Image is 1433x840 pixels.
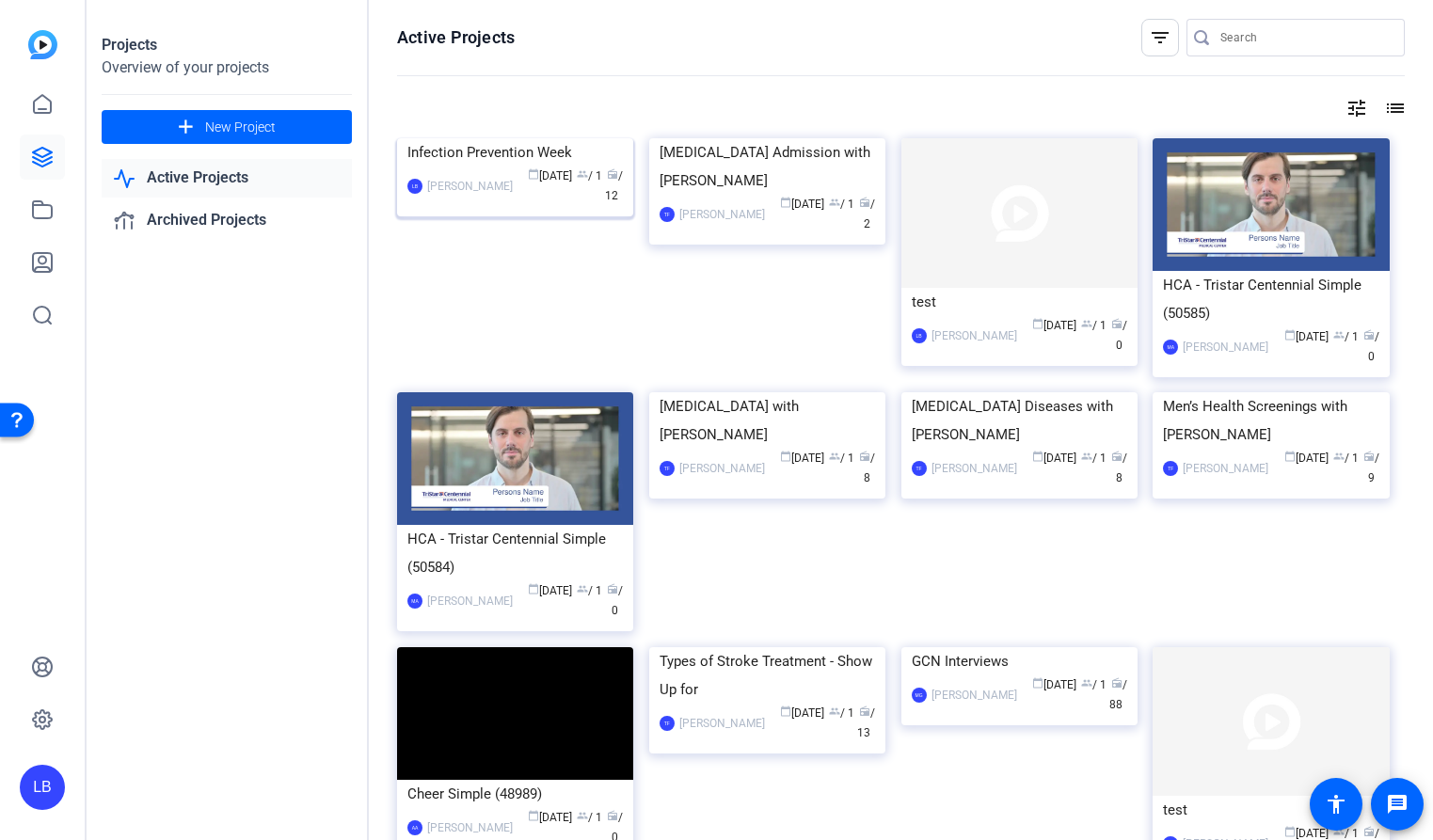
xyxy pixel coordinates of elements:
div: [PERSON_NAME] [427,592,513,610]
input: Search [1220,26,1390,49]
span: calendar_today [1284,826,1296,837]
span: calendar_today [1032,318,1043,329]
span: group [1081,318,1092,329]
h1: Active Projects [397,26,515,49]
span: radio [607,583,618,594]
div: LB [912,328,927,343]
span: / 1 [1333,827,1359,840]
span: / 0 [607,584,623,617]
span: / 1 [577,169,602,182]
span: radio [607,168,618,180]
span: group [577,168,588,180]
div: test [912,288,1127,316]
span: / 8 [1111,452,1127,484]
span: / 1 [577,584,602,597]
span: [DATE] [528,169,572,182]
div: [PERSON_NAME] [1183,459,1268,478]
div: Overview of your projects [102,56,352,79]
span: [DATE] [780,452,824,465]
span: radio [859,197,870,208]
span: group [829,197,840,208]
span: / 8 [859,452,875,484]
span: / 13 [857,706,875,739]
span: / 0 [1111,319,1127,352]
span: radio [1363,329,1375,341]
span: radio [1111,677,1123,689]
div: Types of Stroke Treatment - Show Up for [660,647,875,704]
span: [DATE] [528,811,572,824]
span: [DATE] [1032,319,1076,332]
span: calendar_today [528,810,539,821]
div: Infection Prevention Week [407,138,623,166]
div: TF [660,207,675,222]
div: Cheer Simple (48989) [407,780,623,808]
img: blue-gradient.svg [28,30,57,59]
mat-icon: tune [1345,97,1368,119]
div: GCN Interviews [912,647,1127,675]
span: group [1333,826,1345,837]
span: calendar_today [780,705,791,717]
span: / 1 [829,198,854,211]
span: group [577,583,588,594]
mat-icon: filter_list [1149,26,1171,49]
div: Men’s Health Screenings with [PERSON_NAME] [1163,392,1378,449]
span: / 1 [1081,452,1107,465]
div: [PERSON_NAME] [931,686,1017,705]
span: [DATE] [1032,452,1076,465]
div: [PERSON_NAME] [679,205,765,224]
span: / 1 [1333,452,1359,465]
a: Active Projects [102,159,352,198]
mat-icon: message [1386,793,1409,816]
div: TF [660,461,675,476]
span: / 1 [577,811,602,824]
div: [PERSON_NAME] [1183,338,1268,357]
div: AA [407,820,422,835]
span: / 1 [1333,330,1359,343]
span: group [1333,451,1345,462]
div: TF [912,461,927,476]
span: radio [1111,318,1123,329]
span: / 1 [829,706,854,720]
button: New Project [102,110,352,144]
div: [PERSON_NAME] [679,459,765,478]
span: radio [859,705,870,717]
div: MG [912,688,927,703]
span: radio [607,810,618,821]
span: calendar_today [528,168,539,180]
span: / 1 [1081,319,1107,332]
div: LB [407,179,422,194]
span: group [1081,677,1092,689]
span: [DATE] [780,706,824,720]
span: / 0 [1363,330,1379,363]
div: [PERSON_NAME] [427,818,513,837]
span: [DATE] [1284,827,1329,840]
span: radio [1363,826,1375,837]
div: [MEDICAL_DATA] Admission with [PERSON_NAME] [660,138,875,195]
span: / 2 [859,198,875,230]
div: TF [1163,461,1178,476]
span: calendar_today [780,197,791,208]
a: Archived Projects [102,201,352,240]
span: calendar_today [528,583,539,594]
span: [DATE] [528,584,572,597]
span: / 88 [1109,678,1127,711]
span: calendar_today [780,451,791,462]
span: group [829,705,840,717]
span: [DATE] [1284,452,1329,465]
span: group [1333,329,1345,341]
span: calendar_today [1284,451,1296,462]
div: [PERSON_NAME] [427,177,513,196]
span: calendar_today [1284,329,1296,341]
div: [PERSON_NAME] [679,714,765,733]
span: [DATE] [1032,678,1076,691]
span: calendar_today [1032,451,1043,462]
div: HCA - Tristar Centennial Simple (50585) [1163,271,1378,327]
span: / 1 [829,452,854,465]
span: / 12 [605,169,623,202]
span: radio [859,451,870,462]
mat-icon: accessibility [1325,793,1347,816]
div: [MEDICAL_DATA] Diseases with [PERSON_NAME] [912,392,1127,449]
div: [PERSON_NAME] [931,459,1017,478]
div: TF [660,716,675,731]
span: New Project [205,118,276,137]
